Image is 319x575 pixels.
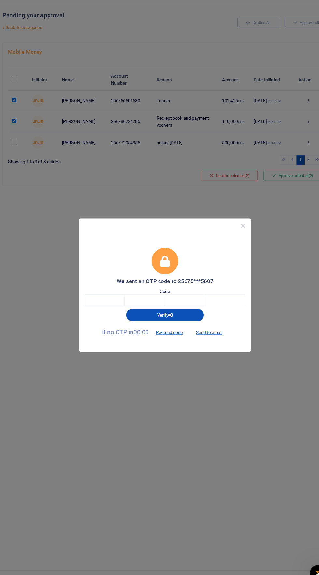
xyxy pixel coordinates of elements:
span: 2 [310,553,315,558]
span: If no OTP in [100,328,182,335]
button: Verify [123,310,196,321]
label: Code [155,290,164,297]
h5: We sent an OTP code to 25675***5607 [83,281,236,287]
button: Send to email [183,327,219,338]
button: Re-send code [146,327,182,338]
span: 00:00 [130,328,144,335]
iframe: Intercom live chat [297,553,312,568]
button: Close [229,227,238,236]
